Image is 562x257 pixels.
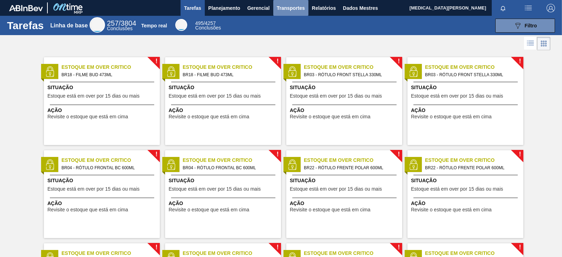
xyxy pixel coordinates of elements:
[411,200,425,206] font: Ação
[208,5,240,11] font: Planejamento
[519,58,521,65] font: !
[169,186,261,192] font: Estoque está em over por 15 dias ou mais
[492,3,514,13] button: Notificações
[408,159,419,170] img: status
[519,244,521,251] font: !
[425,64,523,71] span: Estoque em Over Critico
[141,23,167,28] font: Tempo real
[61,64,131,70] font: Estoque em Over Critico
[287,159,298,170] img: status
[61,250,160,257] span: Estoque em Over Critico
[169,200,183,206] font: Ação
[547,4,555,12] img: Sair
[169,177,279,184] span: Situação
[411,85,437,90] font: Situação
[411,93,503,99] font: Estoque está em over por 15 dias ou mais
[61,157,131,163] font: Estoque em Over Critico
[183,164,275,172] span: BR04 - RÓTULO FRONTAL BC 600ML
[45,66,55,77] img: status
[411,207,492,212] font: Revisite o estoque que está em cima
[175,19,187,31] div: Tempo real
[425,157,523,164] span: Estoque em Over Critico
[61,64,160,71] span: Estoque em Over Critico
[47,114,128,119] font: Revisite o estoque que está em cima
[290,93,382,99] font: Estoque está em over por 15 dias ou mais
[61,72,112,77] font: BR18 - FILME BUD 473ML
[47,186,139,192] font: Estoque está em over por 15 dias ou mais
[304,157,402,164] span: Estoque em Over Critico
[183,64,281,71] span: Estoque em Over Critico
[205,20,216,26] font: 4257
[411,84,522,91] span: Situação
[169,93,261,99] font: Estoque está em over por 15 dias ou mais
[410,5,486,11] font: [MEDICAL_DATA][PERSON_NAME]
[304,71,397,79] span: BR03 - RÓTULO FRONT STELLA 330ML
[411,107,425,113] font: Ação
[184,5,201,11] font: Tarefas
[47,84,158,91] span: Situação
[290,107,304,113] font: Ação
[525,23,537,28] font: Filtro
[343,5,378,11] font: Dados Mestres
[45,159,55,170] img: status
[524,37,537,50] div: Visão em Lista
[304,64,402,71] span: Estoque em Over Critico
[47,93,139,99] font: Estoque está em over por 15 dias ou mais
[155,151,157,158] font: !
[290,84,400,91] span: Situação
[61,165,135,170] font: BR04 - RÓTULO FRONTAL BC 600ML
[203,20,205,26] font: /
[155,244,157,251] font: !
[169,207,249,212] font: Revisite o estoque que está em cima
[166,66,176,77] img: status
[107,19,118,27] font: 257
[398,58,400,65] font: !
[276,244,279,251] font: !
[183,64,252,70] font: Estoque em Over Critico
[290,177,400,184] span: Situação
[425,157,495,163] font: Estoque em Over Critico
[408,66,419,77] img: status
[524,4,532,12] img: ações do usuário
[290,200,304,206] font: Ação
[411,186,503,192] font: Estoque está em over por 15 dias ou mais
[304,157,373,163] font: Estoque em Over Critico
[276,58,279,65] font: !
[50,22,88,28] font: Linha de base
[61,157,160,164] span: Estoque em Over Critico
[519,151,521,158] font: !
[183,72,234,77] font: BR18 - FILME BUD 473ML
[9,5,43,11] img: TNhmsLtSVTkK8tSr43FrP2fwEKptu5GPRR3wAAAABJRU5ErkJggg==
[61,164,154,172] span: BR04 - RÓTULO FRONTAL BC 600ML
[195,20,203,26] font: 495
[290,85,315,90] font: Situação
[290,207,371,212] font: Revisite o estoque que está em cima
[290,186,382,192] font: Estoque está em over por 15 dias ou mais
[304,250,402,257] span: Estoque em Over Critico
[425,165,504,170] font: BR22 - RÓTULO FRENTE POLAR 600ML
[183,157,281,164] span: Estoque em Over Critico
[304,250,373,256] font: Estoque em Over Critico
[169,85,194,90] font: Situação
[276,151,279,158] font: !
[169,178,194,183] font: Situação
[47,200,62,206] font: Ação
[120,19,136,27] font: 3804
[411,114,492,119] font: Revisite o estoque que está em cima
[398,244,400,251] font: !
[195,21,221,30] div: Tempo real
[183,250,252,256] font: Estoque em Over Critico
[277,5,305,11] font: Transportes
[425,72,503,77] font: BR03 - RÓTULO FRONT STELLA 330ML
[183,165,256,170] font: BR04 - RÓTULO FRONTAL BC 600ML
[155,58,157,65] font: !
[61,250,131,256] font: Estoque em Over Critico
[169,84,279,91] span: Situação
[107,26,132,31] font: Conclusões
